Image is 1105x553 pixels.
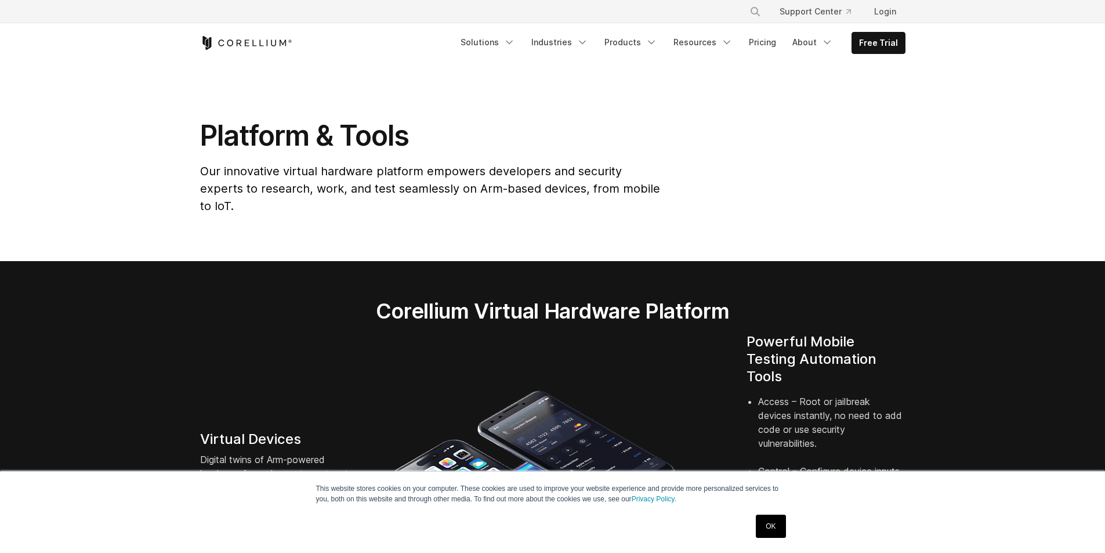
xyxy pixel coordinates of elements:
a: OK [756,515,785,538]
h4: Powerful Mobile Testing Automation Tools [747,333,905,385]
p: Digital twins of Arm-powered hardware from phones to routers to automotive systems. [200,453,359,494]
a: Industries [524,32,595,53]
button: Search [745,1,766,22]
span: Our innovative virtual hardware platform empowers developers and security experts to research, wo... [200,164,660,213]
a: Pricing [742,32,783,53]
h1: Platform & Tools [200,118,662,153]
a: About [785,32,840,53]
h4: Virtual Devices [200,431,359,448]
li: Control – Configure device inputs, identifiers, sensors, location, and environment. [758,464,905,520]
a: Corellium Home [200,36,292,50]
a: Solutions [454,32,522,53]
a: Login [865,1,905,22]
p: This website stores cookies on your computer. These cookies are used to improve your website expe... [316,483,789,504]
li: Access – Root or jailbreak devices instantly, no need to add code or use security vulnerabilities. [758,395,905,464]
a: Products [597,32,664,53]
a: Privacy Policy. [632,495,676,503]
a: Support Center [770,1,860,22]
div: Navigation Menu [454,32,905,54]
div: Navigation Menu [736,1,905,22]
a: Free Trial [852,32,905,53]
a: Resources [666,32,740,53]
h2: Corellium Virtual Hardware Platform [321,298,784,324]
